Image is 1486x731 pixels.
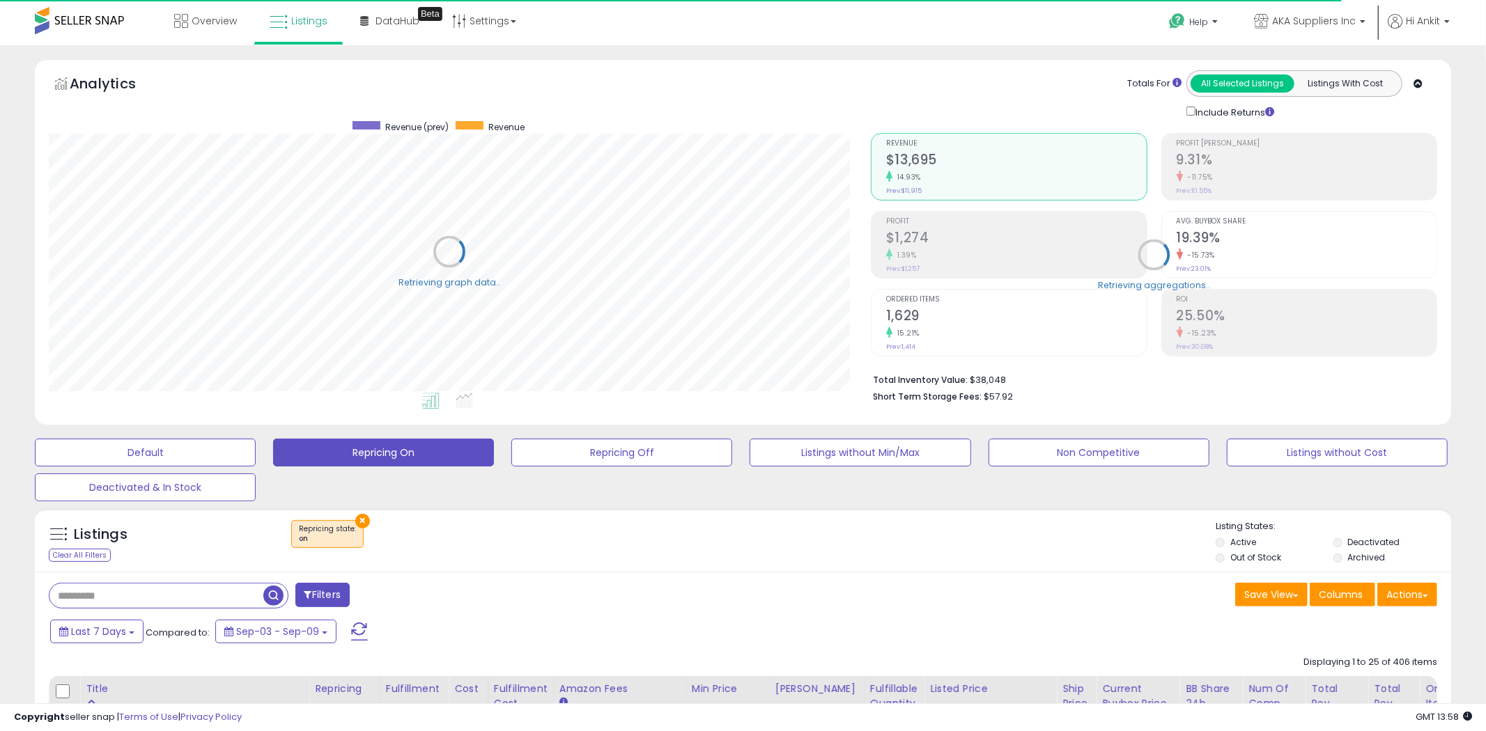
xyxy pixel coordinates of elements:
[1294,74,1398,93] button: Listings With Cost
[14,710,65,723] strong: Copyright
[1191,74,1294,93] button: All Selected Listings
[1168,13,1186,30] i: Get Help
[1176,104,1291,119] div: Include Returns
[376,14,419,28] span: DataHub
[750,439,970,466] button: Listings without Min/Max
[1406,14,1440,28] span: Hi Ankit
[398,276,500,288] div: Retrieving graph data..
[1227,439,1448,466] button: Listings without Cost
[989,439,1209,466] button: Non Competitive
[1158,2,1232,45] a: Help
[1388,14,1450,45] a: Hi Ankit
[192,14,237,28] span: Overview
[1189,16,1208,28] span: Help
[1272,14,1356,28] span: AKA Suppliers Inc
[291,14,327,28] span: Listings
[273,439,494,466] button: Repricing On
[35,473,256,501] button: Deactivated & In Stock
[418,7,442,21] div: Tooltip anchor
[1098,278,1210,291] div: Retrieving aggregations..
[70,74,163,97] h5: Analytics
[35,439,256,466] button: Default
[14,711,242,724] div: seller snap | |
[1127,77,1182,91] div: Totals For
[511,439,732,466] button: Repricing Off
